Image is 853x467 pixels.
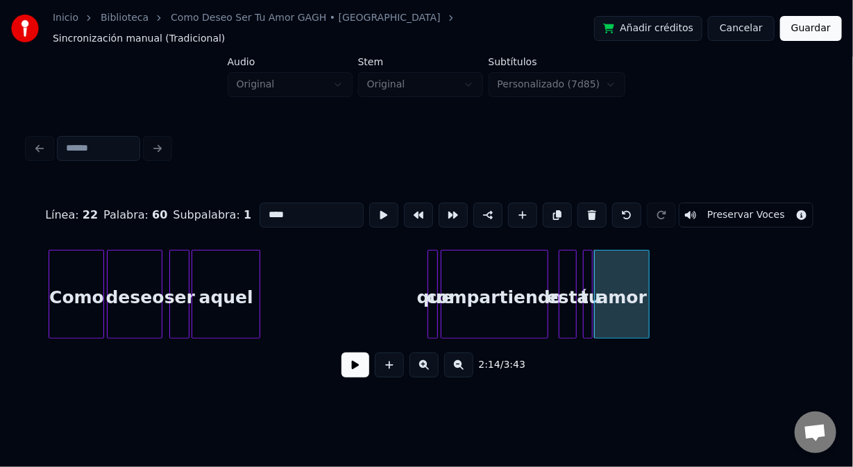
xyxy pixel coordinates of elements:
div: Subpalabra : [173,207,251,223]
label: Audio [228,57,353,67]
a: Inicio [53,11,78,25]
span: 3:43 [504,358,525,372]
button: Guardar [780,16,842,41]
span: 60 [152,208,167,221]
span: 1 [244,208,251,221]
span: 2:14 [479,358,500,372]
a: Biblioteca [101,11,149,25]
a: Como Deseo Ser Tu Amor GAGH • [GEOGRAPHIC_DATA] [171,11,441,25]
span: 22 [83,208,98,221]
label: Subtítulos [489,57,626,67]
a: Chat abierto [795,411,836,453]
div: Palabra : [103,207,167,223]
button: Cancelar [708,16,775,41]
label: Stem [358,57,483,67]
img: youka [11,15,39,42]
button: Añadir créditos [594,16,702,41]
nav: breadcrumb [53,11,594,46]
button: Toggle [679,203,813,228]
span: Sincronización manual (Tradicional) [53,32,225,46]
div: Línea : [45,207,98,223]
div: / [479,358,512,372]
